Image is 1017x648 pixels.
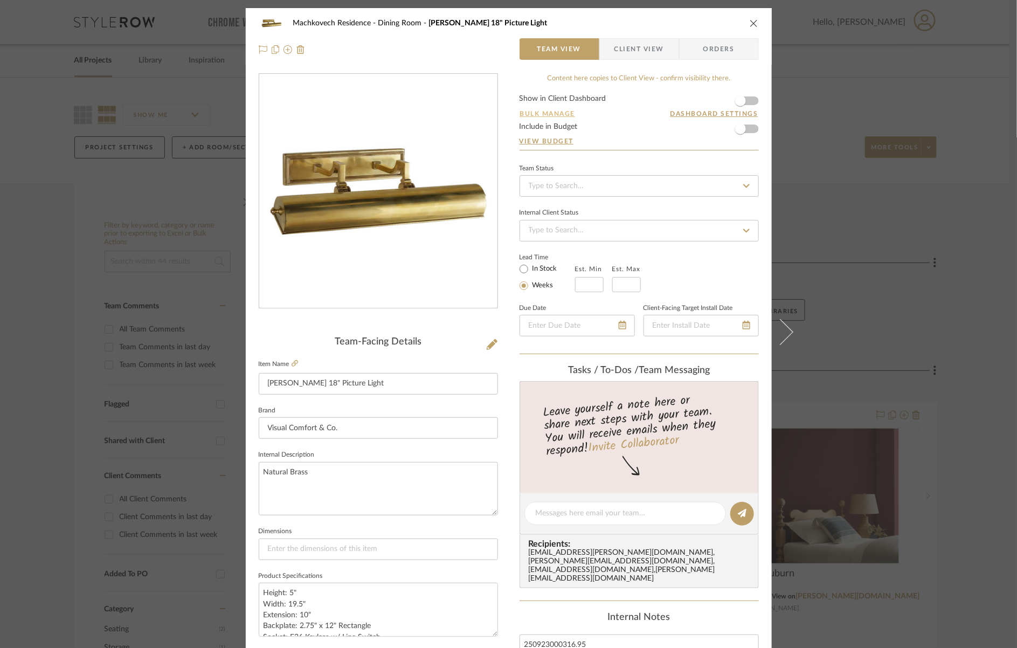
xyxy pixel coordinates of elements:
button: close [749,18,759,28]
div: Leave yourself a note here or share next steps with your team. You will receive emails when they ... [518,389,760,461]
label: Est. Max [612,265,641,273]
span: Client View [614,38,664,60]
label: Weeks [530,281,554,291]
button: Bulk Manage [520,109,576,119]
span: Recipients: [529,539,754,549]
div: Team Status [520,166,554,171]
div: [EMAIL_ADDRESS][PERSON_NAME][DOMAIN_NAME] , [PERSON_NAME][EMAIL_ADDRESS][DOMAIN_NAME] , [EMAIL_AD... [529,549,754,583]
label: Item Name [259,360,298,369]
a: View Budget [520,137,759,146]
input: Type to Search… [520,175,759,197]
label: Est. Min [575,265,603,273]
input: Enter Install Date [644,315,759,336]
label: In Stock [530,264,557,274]
span: [PERSON_NAME] 18" Picture Light [429,19,548,27]
img: d1d92bf5-1e34-43a5-8268-f4d9ad33d5bd_436x436.jpg [261,74,495,308]
a: Invite Collaborator [587,431,679,458]
label: Internal Description [259,452,315,458]
input: Enter the dimensions of this item [259,539,498,560]
span: Machkovech Residence [293,19,378,27]
img: d1d92bf5-1e34-43a5-8268-f4d9ad33d5bd_48x40.jpg [259,12,285,34]
img: Remove from project [296,45,305,54]
label: Brand [259,408,276,413]
div: Team-Facing Details [259,336,498,348]
div: team Messaging [520,365,759,377]
button: Dashboard Settings [670,109,759,119]
label: Product Specifications [259,574,323,579]
div: Internal Notes [520,612,759,624]
span: Team View [537,38,582,60]
input: Enter Due Date [520,315,635,336]
mat-radio-group: Select item type [520,262,575,292]
div: 0 [259,74,497,308]
span: Dining Room [378,19,429,27]
input: Enter Item Name [259,373,498,395]
span: Orders [691,38,746,60]
div: Content here copies to Client View - confirm visibility there. [520,73,759,84]
label: Lead Time [520,252,575,262]
input: Type to Search… [520,220,759,242]
span: Tasks / To-Dos / [568,366,639,375]
label: Due Date [520,306,546,311]
div: Internal Client Status [520,210,579,216]
label: Dimensions [259,529,292,534]
label: Client-Facing Target Install Date [644,306,733,311]
input: Enter Brand [259,417,498,439]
